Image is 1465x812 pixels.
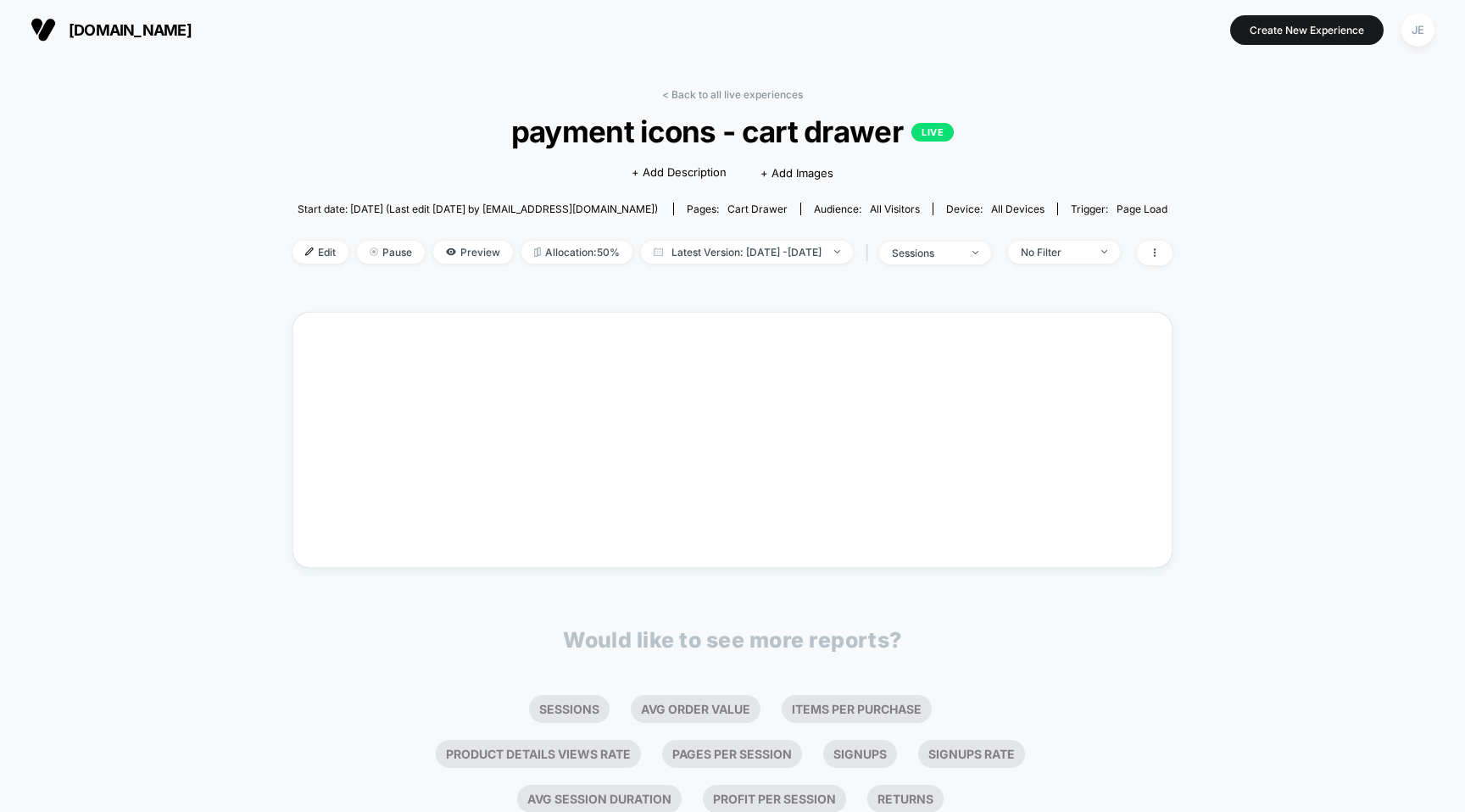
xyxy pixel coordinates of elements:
[1401,14,1434,47] div: JE
[654,247,663,256] img: calendar
[782,695,932,723] li: Items Per Purchase
[911,123,954,142] p: LIVE
[892,247,960,259] div: sessions
[918,740,1025,768] li: Signups Rate
[631,695,760,723] li: Avg Order Value
[534,247,541,257] img: rebalance
[25,16,197,43] button: [DOMAIN_NAME]
[972,251,978,254] img: end
[370,247,378,256] img: end
[298,203,658,215] span: Start date: [DATE] (Last edit [DATE] by [EMAIL_ADDRESS][DOMAIN_NAME])
[529,695,610,723] li: Sessions
[69,21,192,39] span: [DOMAIN_NAME]
[357,241,425,264] span: Pause
[834,250,840,253] img: end
[1071,203,1167,215] div: Trigger:
[760,166,833,180] span: + Add Images
[861,241,879,265] span: |
[1396,13,1440,47] button: JE
[662,740,802,768] li: Pages Per Session
[563,627,902,653] p: Would like to see more reports?
[521,241,632,264] span: Allocation: 50%
[436,740,641,768] li: Product Details Views Rate
[870,203,920,215] span: All Visitors
[292,241,348,264] span: Edit
[727,203,788,215] span: cart drawer
[1101,250,1107,253] img: end
[687,203,788,215] div: Pages:
[31,17,56,42] img: Visually logo
[823,740,897,768] li: Signups
[337,114,1128,149] span: payment icons - cart drawer
[641,241,853,264] span: Latest Version: [DATE] - [DATE]
[632,164,727,181] span: + Add Description
[305,247,314,256] img: edit
[933,203,1057,215] span: Device:
[991,203,1044,215] span: all devices
[433,241,513,264] span: Preview
[1230,15,1384,45] button: Create New Experience
[662,88,803,101] a: < Back to all live experiences
[814,203,920,215] div: Audience:
[1021,246,1089,259] div: No Filter
[1117,203,1167,215] span: Page Load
